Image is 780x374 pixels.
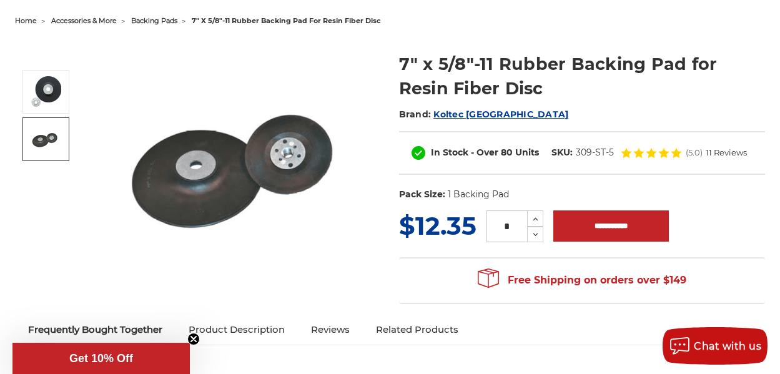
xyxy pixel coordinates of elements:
a: Related Products [363,316,471,343]
span: 7" x 5/8"-11 rubber backing pad for resin fiber disc [192,16,381,25]
h1: 7" x 5/8"-11 Rubber Backing Pad for Resin Fiber Disc [399,52,765,101]
dt: SKU: [551,146,573,159]
span: Brand: [399,109,432,120]
span: - Over [471,147,498,158]
button: Chat with us [663,327,768,365]
dt: Pack Size: [399,188,445,201]
span: Free Shipping on orders over $149 [478,268,686,293]
img: 7" Resin Fiber Rubber Backing Pad 5/8-11 nut [114,39,363,290]
a: home [15,16,37,25]
dd: 1 Backing Pad [448,188,509,201]
span: (5.0) [686,149,703,157]
a: Reviews [298,316,363,343]
a: accessories & more [51,16,117,25]
span: In Stock [431,147,468,158]
span: Chat with us [694,340,761,352]
img: 7" Resin Fiber Rubber Backing Pad 5/8-11 nut [30,76,61,107]
span: 11 Reviews [706,149,747,157]
a: Product Description [175,316,298,343]
span: $12.35 [399,210,476,241]
a: backing pads [131,16,177,25]
img: 7" x 5/8"-11 Rubber Backing Pad for Resin Fiber Disc [30,124,61,155]
span: Get 10% Off [69,352,133,365]
dd: 309-ST-5 [576,146,614,159]
span: 80 [501,147,513,158]
div: Get 10% OffClose teaser [12,343,190,374]
button: Close teaser [187,333,200,345]
a: Koltec [GEOGRAPHIC_DATA] [433,109,568,120]
span: Units [515,147,539,158]
a: Frequently Bought Together [15,316,175,343]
